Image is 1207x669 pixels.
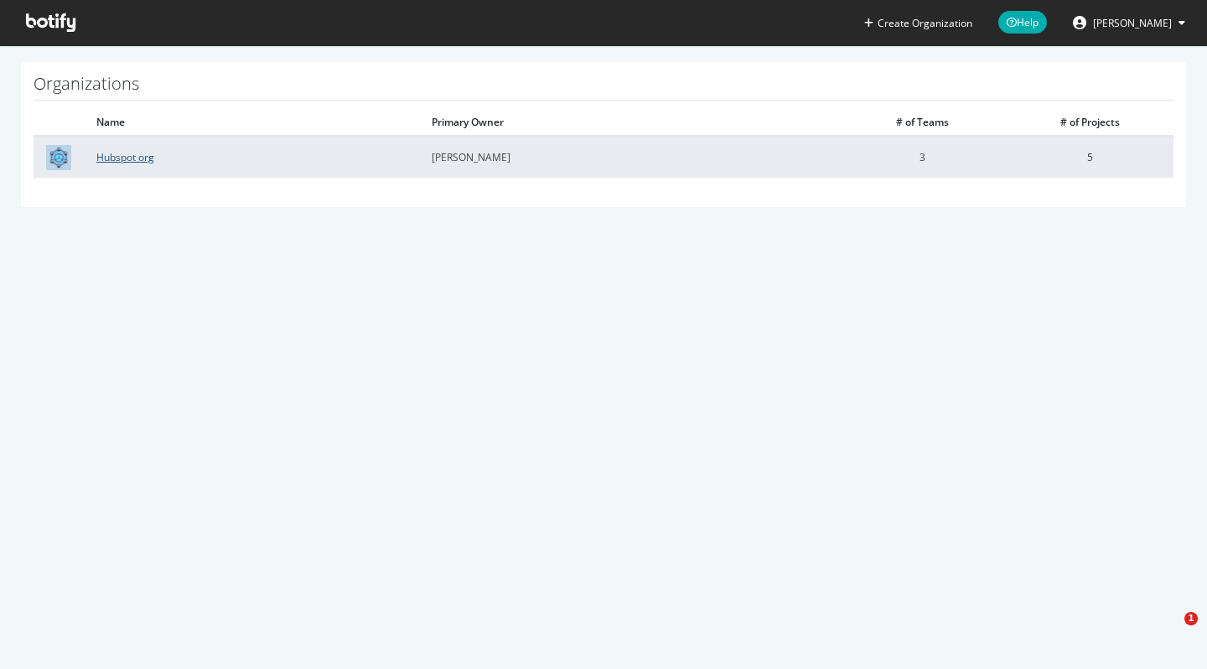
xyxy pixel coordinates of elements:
[84,109,419,136] th: Name
[1006,136,1173,178] td: 5
[1059,9,1199,36] button: [PERSON_NAME]
[1184,612,1198,625] span: 1
[863,15,973,31] button: Create Organization
[838,109,1006,136] th: # of Teams
[838,136,1006,178] td: 3
[1150,612,1190,652] iframe: Intercom live chat
[46,145,71,170] img: Hubspot org
[1006,109,1173,136] th: # of Projects
[419,136,838,178] td: [PERSON_NAME]
[1093,16,1172,30] span: Victor Pan
[96,150,154,164] a: Hubspot org
[34,75,1173,101] h1: Organizations
[419,109,838,136] th: Primary Owner
[998,11,1047,34] span: Help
